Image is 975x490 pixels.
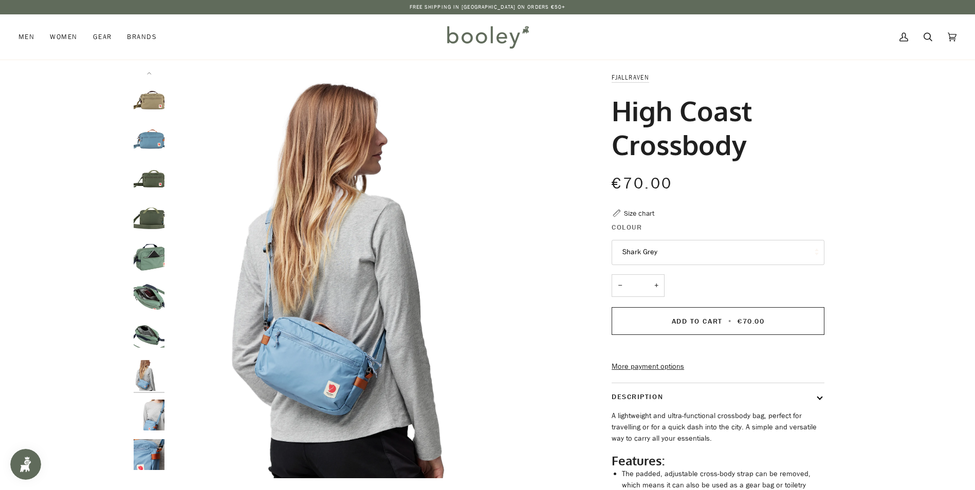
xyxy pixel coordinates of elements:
img: Fjallraven High Coast Crossbody - Booley Galway [170,72,576,478]
img: Fjallraven High Coast Crossbody - Booley Galway [134,281,164,312]
img: Booley [443,22,532,52]
span: Add to Cart [672,316,723,326]
p: Free Shipping in [GEOGRAPHIC_DATA] on Orders €50+ [410,3,566,11]
button: Description [612,383,824,410]
p: A lightweight and ultra-functional crossbody bag, perfect for travelling or for a quick dash into... [612,410,824,444]
a: Brands [119,14,164,60]
span: Women [50,32,77,42]
span: Colour [612,222,642,233]
img: Fjallraven High Coast Crossbody - Booley Galway [134,321,164,352]
a: Fjallraven [612,73,649,82]
a: Women [42,14,85,60]
iframe: Button to open loyalty program pop-up [10,449,41,480]
input: Quantity [612,274,665,297]
img: Fjallraven High Coast Crossbody Mountain Green - Booley Galway [134,203,164,234]
button: − [612,274,628,297]
img: Fjallraven High Coast Crossbody Clay - Booley Galway [134,85,164,116]
span: €70.00 [738,316,764,326]
a: More payment options [612,361,824,372]
img: Fjallraven High Coast Crossbody Dawn Blue - Booley Galway [134,124,164,155]
img: Fjallraven High Coast Crossbody - Booley Galway [134,400,164,430]
span: Gear [93,32,112,42]
button: Add to Cart • €70.00 [612,307,824,335]
span: Men [19,32,34,42]
h2: Features: [612,453,824,468]
a: Gear [85,14,120,60]
img: Fjallraven High Coast Crossbody Mountain Green - Booley Galway [134,163,164,194]
span: • [725,316,735,326]
img: Fjallraven High Coast Crossbody - Booley Galway [134,360,164,391]
div: Size chart [624,208,654,219]
img: Fjallraven High Coast Crossbody - Booley Galway [134,439,164,470]
span: Brands [127,32,157,42]
span: €70.00 [612,173,672,194]
a: Men [19,14,42,60]
button: Shark Grey [612,240,824,265]
h1: High Coast Crossbody [612,93,817,161]
img: Fjallraven High Coast Crossbody - Booley Galway [134,242,164,273]
button: + [648,274,665,297]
